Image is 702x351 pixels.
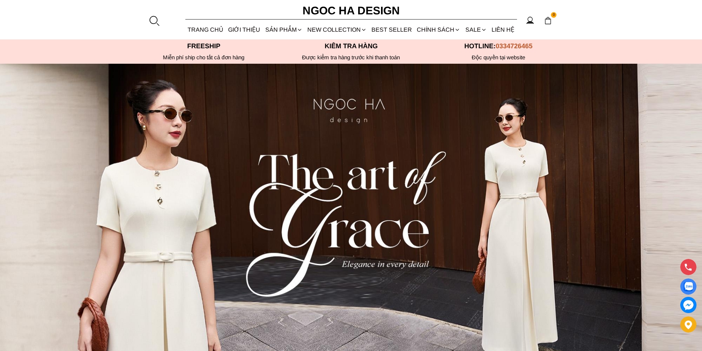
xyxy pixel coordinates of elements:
[130,54,277,61] div: Miễn phí ship cho tất cả đơn hàng
[425,54,572,61] h6: Độc quyền tại website
[680,297,696,313] a: messenger
[130,42,277,50] p: Freeship
[325,42,378,50] font: Kiểm tra hàng
[544,17,552,25] img: img-CART-ICON-ksit0nf1
[684,282,693,291] img: Display image
[263,20,305,39] div: SẢN PHẨM
[496,42,532,50] span: 0334726465
[425,42,572,50] p: Hotline:
[680,278,696,295] a: Display image
[415,20,463,39] div: Chính sách
[305,20,369,39] a: NEW COLLECTION
[369,20,415,39] a: BEST SELLER
[489,20,517,39] a: LIÊN HỆ
[296,2,406,20] a: Ngoc Ha Design
[463,20,489,39] a: SALE
[277,54,425,61] p: Được kiểm tra hàng trước khi thanh toán
[226,20,263,39] a: GIỚI THIỆU
[185,20,226,39] a: TRANG CHỦ
[551,12,557,18] span: 0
